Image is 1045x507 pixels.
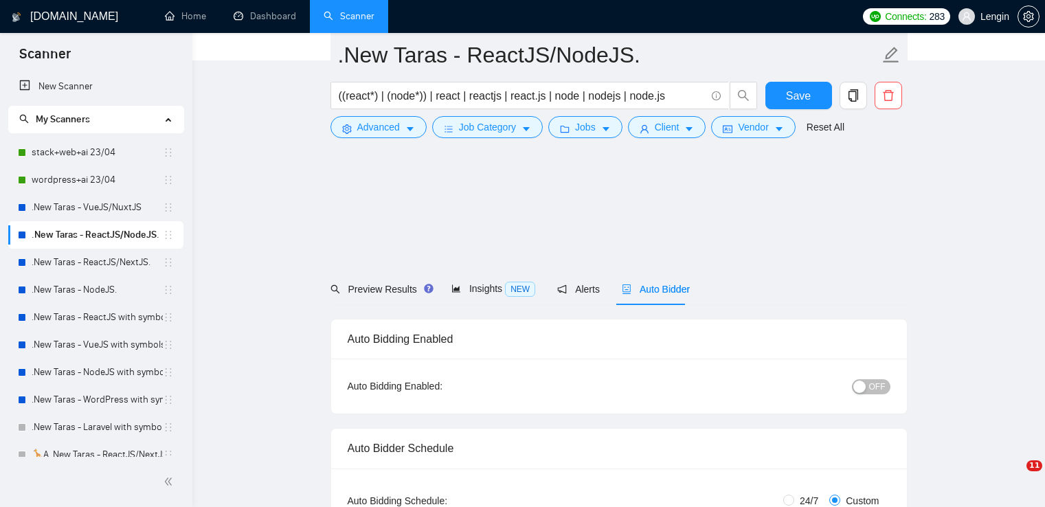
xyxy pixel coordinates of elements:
[164,475,177,488] span: double-left
[730,89,756,102] span: search
[840,82,867,109] button: copy
[601,124,611,134] span: caret-down
[32,304,163,331] a: .New Taras - ReactJS with symbols
[807,120,844,135] a: Reset All
[32,359,163,386] a: .New Taras - NodeJS with symbols
[32,441,163,469] a: 🦒A .New Taras - ReactJS/NextJS usual 23/04
[19,114,29,124] span: search
[32,166,163,194] a: wordpress+ai 23/04
[628,116,706,138] button: userClientcaret-down
[32,194,163,221] a: .New Taras - VueJS/NuxtJS
[8,276,183,304] li: .New Taras - NodeJS.
[19,73,172,100] a: New Scanner
[432,116,543,138] button: barsJob Categorycaret-down
[521,124,531,134] span: caret-down
[723,124,732,134] span: idcard
[8,359,183,386] li: .New Taras - NodeJS with symbols
[163,147,174,158] span: holder
[330,116,427,138] button: settingAdvancedcaret-down
[342,124,352,134] span: setting
[557,284,567,294] span: notification
[163,257,174,268] span: holder
[560,124,570,134] span: folder
[1026,460,1042,471] span: 11
[548,116,622,138] button: folderJobscaret-down
[998,460,1031,493] iframe: Intercom live chat
[8,139,183,166] li: stack+web+ai 23/04
[575,120,596,135] span: Jobs
[330,284,340,294] span: search
[32,331,163,359] a: .New Taras - VueJS with symbols
[348,379,528,394] div: Auto Bidding Enabled:
[8,166,183,194] li: wordpress+ai 23/04
[8,414,183,441] li: .New Taras - Laravel with symbols
[444,124,453,134] span: bars
[765,82,832,109] button: Save
[163,394,174,405] span: holder
[163,339,174,350] span: holder
[8,304,183,331] li: .New Taras - ReactJS with symbols
[655,120,679,135] span: Client
[163,449,174,460] span: holder
[622,284,690,295] span: Auto Bidder
[163,367,174,378] span: holder
[711,116,795,138] button: idcardVendorcaret-down
[451,284,461,293] span: area-chart
[348,319,890,359] div: Auto Bidding Enabled
[875,89,901,102] span: delete
[163,312,174,323] span: holder
[19,113,90,125] span: My Scanners
[738,120,768,135] span: Vendor
[8,331,183,359] li: .New Taras - VueJS with symbols
[163,229,174,240] span: holder
[32,139,163,166] a: stack+web+ai 23/04
[8,441,183,469] li: 🦒A .New Taras - ReactJS/NextJS usual 23/04
[875,82,902,109] button: delete
[869,379,886,394] span: OFF
[163,202,174,213] span: holder
[8,249,183,276] li: .New Taras - ReactJS/NextJS.
[32,249,163,276] a: .New Taras - ReactJS/NextJS.
[405,124,415,134] span: caret-down
[451,283,535,294] span: Insights
[8,73,183,100] li: New Scanner
[774,124,784,134] span: caret-down
[786,87,811,104] span: Save
[163,422,174,433] span: holder
[348,429,890,468] div: Auto Bidder Schedule
[330,284,429,295] span: Preview Results
[730,82,757,109] button: search
[640,124,649,134] span: user
[163,174,174,185] span: holder
[32,414,163,441] a: .New Taras - Laravel with symbols
[840,89,866,102] span: copy
[32,221,163,249] a: .New Taras - ReactJS/NodeJS.
[505,282,535,297] span: NEW
[32,386,163,414] a: .New Taras - WordPress with symbols
[423,282,435,295] div: Tooltip anchor
[36,113,90,125] span: My Scanners
[357,120,400,135] span: Advanced
[8,194,183,221] li: .New Taras - VueJS/NuxtJS
[32,276,163,304] a: .New Taras - NodeJS.
[163,284,174,295] span: holder
[622,284,631,294] span: robot
[557,284,600,295] span: Alerts
[8,386,183,414] li: .New Taras - WordPress with symbols
[459,120,516,135] span: Job Category
[684,124,694,134] span: caret-down
[8,221,183,249] li: .New Taras - ReactJS/NodeJS.
[339,87,706,104] input: Search Freelance Jobs...
[712,91,721,100] span: info-circle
